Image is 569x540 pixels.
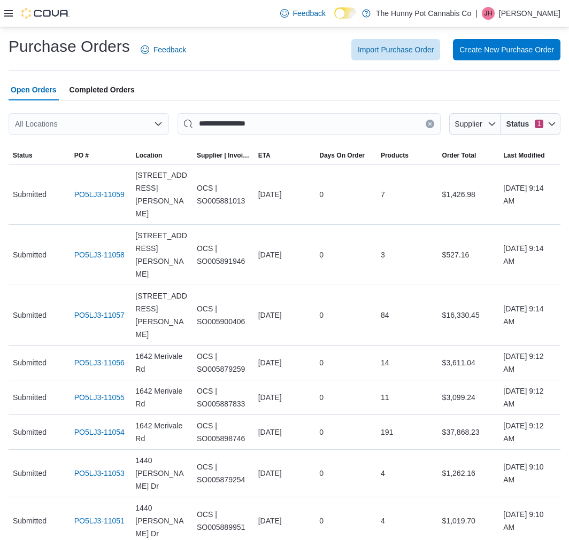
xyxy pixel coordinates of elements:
[438,147,499,164] button: Order Total
[438,184,499,205] div: $1,426.98
[319,151,365,160] span: Days On Order
[381,514,385,527] span: 4
[319,309,324,322] span: 0
[135,350,188,375] span: 1642 Merivale Rd
[485,7,493,20] span: JH
[505,119,530,129] span: Status
[254,244,316,265] div: [DATE]
[13,188,47,201] span: Submitted
[13,356,47,369] span: Submitted
[13,467,47,480] span: Submitted
[13,151,33,160] span: Status
[499,504,560,538] div: [DATE] 9:10 AM
[499,456,560,490] div: [DATE] 9:10 AM
[254,510,316,531] div: [DATE]
[135,385,188,410] span: 1642 Merivale Rd
[319,188,324,201] span: 0
[426,120,434,128] button: Clear input
[13,514,47,527] span: Submitted
[193,346,254,380] div: OCS | SO005879259
[358,44,434,55] span: Import Purchase Order
[499,380,560,414] div: [DATE] 9:12 AM
[499,346,560,380] div: [DATE] 9:12 AM
[438,352,499,373] div: $3,611.04
[503,151,544,160] span: Last Modified
[74,309,125,322] a: PO5LJ3-11057
[453,39,560,60] button: Create New Purchase Order
[376,7,471,20] p: The Hunny Pot Cannabis Co
[258,151,271,160] span: ETA
[74,248,125,261] a: PO5LJ3-11058
[178,113,441,135] input: This is a search bar. After typing your query, hit enter to filter the results lower in the page.
[135,454,188,492] span: 1440 [PERSON_NAME] Dr
[135,419,188,445] span: 1642 Merivale Rd
[70,79,135,100] span: Completed Orders
[254,352,316,373] div: [DATE]
[499,415,560,449] div: [DATE] 9:12 AM
[135,169,188,220] span: [STREET_ADDRESS][PERSON_NAME]
[319,467,324,480] span: 0
[193,380,254,414] div: OCS | SO005887833
[135,151,162,160] div: Location
[293,8,326,19] span: Feedback
[482,7,495,20] div: Jesse Hughes
[499,147,560,164] button: Last Modified
[9,147,70,164] button: Status
[135,289,188,341] span: [STREET_ADDRESS][PERSON_NAME]
[381,391,389,404] span: 11
[193,456,254,490] div: OCS | SO005879254
[459,44,554,55] span: Create New Purchase Order
[154,120,163,128] button: Open list of options
[438,304,499,326] div: $16,330.45
[74,151,89,160] span: PO #
[319,514,324,527] span: 0
[74,514,125,527] a: PO5LJ3-11051
[74,188,125,201] a: PO5LJ3-11059
[381,151,409,160] span: Products
[74,391,125,404] a: PO5LJ3-11055
[11,79,57,100] span: Open Orders
[381,467,385,480] span: 4
[254,387,316,408] div: [DATE]
[193,298,254,332] div: OCS | SO005900406
[13,248,47,261] span: Submitted
[135,229,188,280] span: [STREET_ADDRESS][PERSON_NAME]
[136,39,190,60] a: Feedback
[319,248,324,261] span: 0
[499,7,560,20] p: [PERSON_NAME]
[254,184,316,205] div: [DATE]
[438,244,499,265] div: $527.16
[254,147,316,164] button: ETA
[135,502,188,540] span: 1440 [PERSON_NAME] Dr
[9,36,130,57] h1: Purchase Orders
[449,113,501,135] button: Supplier
[381,188,385,201] span: 7
[499,238,560,272] div: [DATE] 9:14 AM
[319,391,324,404] span: 0
[442,151,476,160] span: Order Total
[193,177,254,212] div: OCS | SO005881013
[193,147,254,164] button: Supplier | Invoice Number
[351,39,440,60] button: Import Purchase Order
[193,504,254,538] div: OCS | SO005889951
[501,113,560,135] button: Status1 active filters
[319,426,324,439] span: 0
[70,147,132,164] button: PO #
[499,298,560,332] div: [DATE] 9:14 AM
[131,147,193,164] button: Location
[535,120,543,128] span: 1 active filters
[13,309,47,322] span: Submitted
[74,426,125,439] a: PO5LJ3-11054
[197,151,250,160] span: Supplier | Invoice Number
[438,510,499,531] div: $1,019.70
[13,391,47,404] span: Submitted
[153,44,186,55] span: Feedback
[315,147,376,164] button: Days On Order
[438,463,499,484] div: $1,262.16
[334,7,357,19] input: Dark Mode
[254,421,316,443] div: [DATE]
[193,238,254,272] div: OCS | SO005891946
[475,7,478,20] p: |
